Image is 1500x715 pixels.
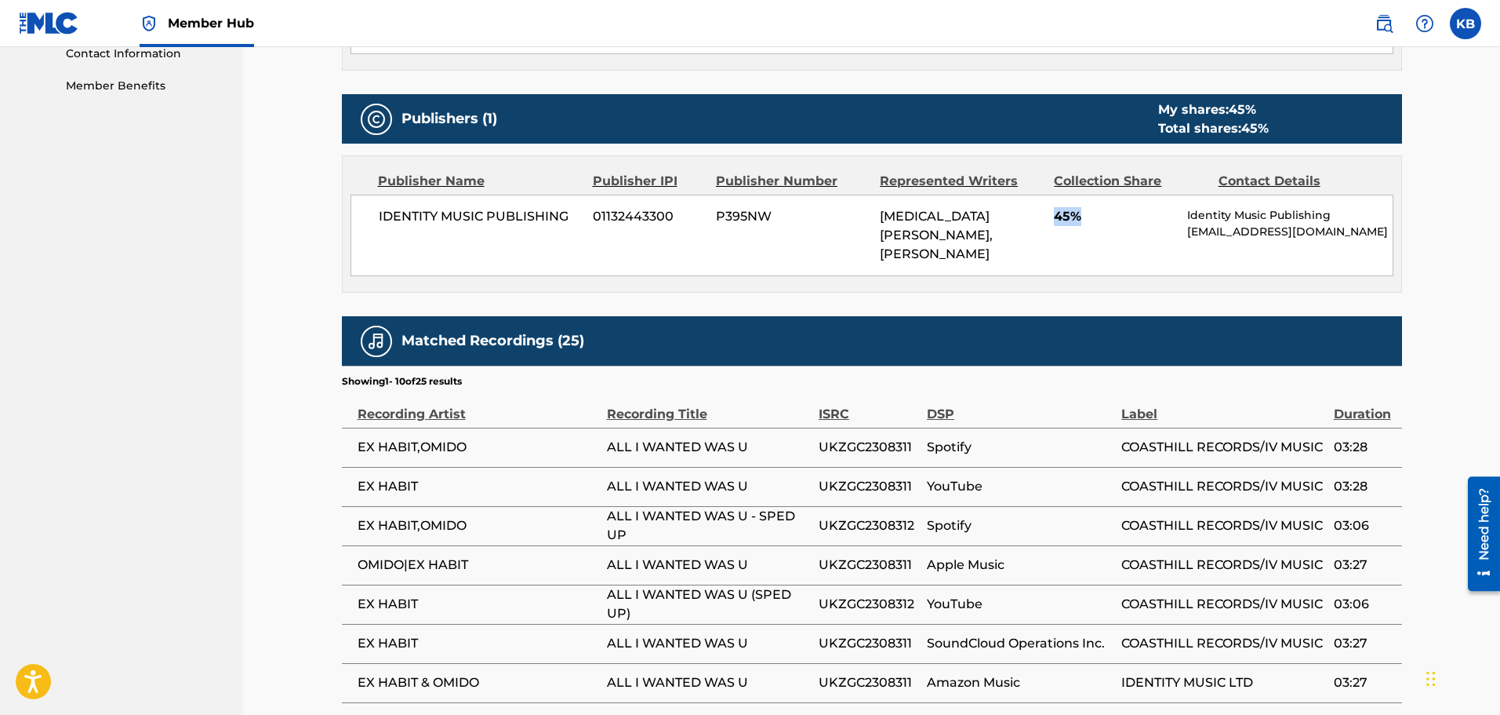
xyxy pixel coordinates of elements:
[1334,477,1394,496] span: 03:28
[1334,673,1394,692] span: 03:27
[1456,470,1500,596] iframe: Resource Center
[607,507,811,545] span: ALL I WANTED WAS U - SPED UP
[819,595,919,614] span: UKZGC2308312
[819,673,919,692] span: UKZGC2308311
[819,477,919,496] span: UKZGC2308311
[358,389,599,424] div: Recording Artist
[358,595,599,614] span: EX HABIT
[358,477,599,496] span: EX HABIT
[379,207,582,226] span: IDENTITY MUSIC PUBLISHING
[342,374,462,389] p: Showing 1 - 10 of 25 results
[401,332,584,350] h5: Matched Recordings (25)
[1121,595,1325,614] span: COASTHILL RECORDS/IV MUSIC
[1229,102,1256,117] span: 45 %
[1334,556,1394,575] span: 03:27
[1121,634,1325,653] span: COASTHILL RECORDS/IV MUSIC
[1054,172,1206,191] div: Collection Share
[1121,477,1325,496] span: COASTHILL RECORDS/IV MUSIC
[819,634,919,653] span: UKZGC2308311
[1334,516,1394,535] span: 03:06
[819,389,919,424] div: ISRC
[1368,8,1400,39] a: Public Search
[1241,121,1269,136] span: 45 %
[927,477,1113,496] span: YouTube
[66,46,224,62] a: Contact Information
[1334,595,1394,614] span: 03:06
[1415,14,1434,33] img: help
[880,172,1042,191] div: Represented Writers
[19,12,79,35] img: MLC Logo
[607,585,811,623] span: ALL I WANTED WAS U (SPED UP)
[1334,438,1394,457] span: 03:28
[880,209,993,261] span: [MEDICAL_DATA][PERSON_NAME], [PERSON_NAME]
[607,634,811,653] span: ALL I WANTED WAS U
[358,634,599,653] span: EX HABIT
[1121,556,1325,575] span: COASTHILL RECORDS/IV MUSIC
[378,172,581,191] div: Publisher Name
[1054,207,1175,226] span: 45%
[927,556,1113,575] span: Apple Music
[1450,8,1481,39] div: User Menu
[927,595,1113,614] span: YouTube
[607,556,811,575] span: ALL I WANTED WAS U
[1409,8,1440,39] div: Help
[168,14,254,32] span: Member Hub
[716,172,868,191] div: Publisher Number
[593,207,704,226] span: 01132443300
[358,673,599,692] span: EX HABIT & OMIDO
[1158,119,1269,138] div: Total shares:
[367,332,386,351] img: Matched Recordings
[358,516,599,535] span: EX HABIT,OMIDO
[607,673,811,692] span: ALL I WANTED WAS U
[1158,100,1269,119] div: My shares:
[1121,389,1325,424] div: Label
[607,389,811,424] div: Recording Title
[1334,389,1394,424] div: Duration
[819,438,919,457] span: UKZGC2308311
[1426,655,1436,702] div: Drag
[607,438,811,457] span: ALL I WANTED WAS U
[927,389,1113,424] div: DSP
[819,516,919,535] span: UKZGC2308312
[358,438,599,457] span: EX HABIT,OMIDO
[1121,516,1325,535] span: COASTHILL RECORDS/IV MUSIC
[1334,634,1394,653] span: 03:27
[927,634,1113,653] span: SoundCloud Operations Inc.
[1187,207,1392,224] p: Identity Music Publishing
[66,78,224,94] a: Member Benefits
[819,556,919,575] span: UKZGC2308311
[367,110,386,129] img: Publishers
[927,673,1113,692] span: Amazon Music
[358,556,599,575] span: OMIDO|EX HABIT
[1422,640,1500,715] iframe: Chat Widget
[401,110,497,128] h5: Publishers (1)
[1121,673,1325,692] span: IDENTITY MUSIC LTD
[607,477,811,496] span: ALL I WANTED WAS U
[927,516,1113,535] span: Spotify
[1121,438,1325,457] span: COASTHILL RECORDS/IV MUSIC
[1187,224,1392,240] p: [EMAIL_ADDRESS][DOMAIN_NAME]
[1219,172,1371,191] div: Contact Details
[927,438,1113,457] span: Spotify
[1375,14,1393,33] img: search
[140,14,158,33] img: Top Rightsholder
[716,207,868,226] span: P395NW
[593,172,704,191] div: Publisher IPI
